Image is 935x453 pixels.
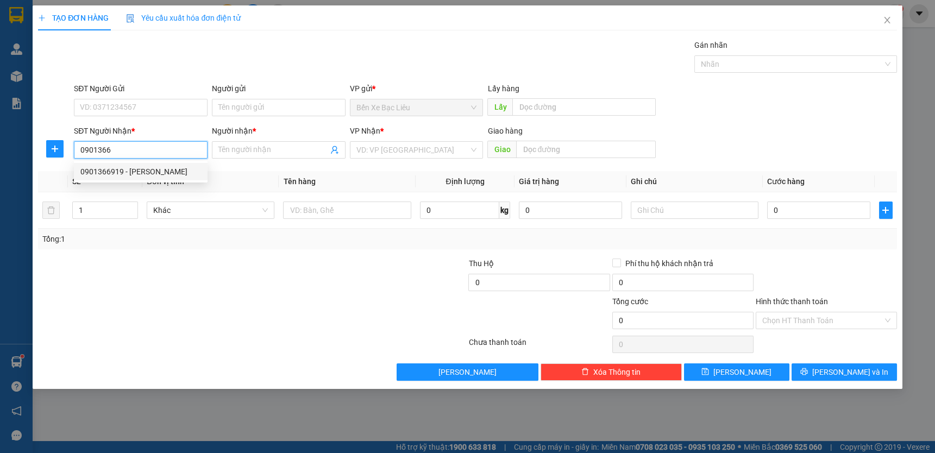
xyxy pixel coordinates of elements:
span: Định lượng [445,177,484,186]
span: Giao hàng [487,127,522,135]
label: Hình thức thanh toán [756,297,828,306]
span: [PERSON_NAME] [438,366,497,378]
label: Gán nhãn [694,41,727,49]
input: VD: Bàn, Ghế [283,202,411,219]
input: Ghi Chú [631,202,758,219]
span: Lấy [487,98,512,116]
span: plus [38,14,46,22]
span: printer [800,368,808,376]
span: close [883,16,892,24]
b: GỬI : Bến Xe Bạc Liêu [5,68,151,86]
button: [PERSON_NAME] [397,363,538,381]
span: Phí thu hộ khách nhận trả [621,257,718,269]
span: SL [72,177,81,186]
span: TẠO ĐƠN HÀNG [38,14,109,22]
span: [PERSON_NAME] [713,366,771,378]
th: Ghi chú [626,171,763,192]
input: Dọc đường [516,141,655,158]
li: 0946 508 595 [5,37,207,51]
span: Tên hàng [283,177,315,186]
input: 0 [519,202,622,219]
div: Người nhận [212,125,346,137]
span: Giao [487,141,516,158]
button: deleteXóa Thông tin [541,363,682,381]
div: Tổng: 1 [42,233,361,245]
button: save[PERSON_NAME] [684,363,789,381]
span: plus [47,144,63,153]
span: Giá trị hàng [519,177,559,186]
button: Close [872,5,902,36]
b: Nhà Xe Hà My [62,7,145,21]
span: Thu Hộ [468,259,493,268]
span: environment [62,26,71,35]
input: Dọc đường [512,98,655,116]
span: Bến Xe Bạc Liêu [356,99,477,116]
span: Tổng cước [612,297,648,306]
div: SĐT Người Gửi [74,83,208,95]
span: Cước hàng [767,177,805,186]
div: SĐT Người Nhận [74,125,208,137]
button: plus [879,202,893,219]
span: save [701,368,709,376]
span: Khác [153,202,268,218]
li: 995 [PERSON_NAME] [5,24,207,37]
span: [PERSON_NAME] và In [812,366,888,378]
span: phone [62,40,71,48]
div: 0901366919 - [PERSON_NAME] [80,166,201,178]
span: VP Nhận [350,127,380,135]
img: icon [126,14,135,23]
button: plus [46,140,64,158]
span: plus [880,206,892,215]
div: Chưa thanh toán [467,336,611,355]
button: delete [42,202,60,219]
span: kg [499,202,510,219]
div: Người gửi [212,83,346,95]
div: VP gửi [350,83,484,95]
span: Xóa Thông tin [593,366,641,378]
div: 0901366919 - HUYỀN [74,163,208,180]
span: user-add [330,146,339,154]
span: delete [581,368,589,376]
span: Yêu cầu xuất hóa đơn điện tử [126,14,241,22]
span: Lấy hàng [487,84,519,93]
button: printer[PERSON_NAME] và In [792,363,897,381]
